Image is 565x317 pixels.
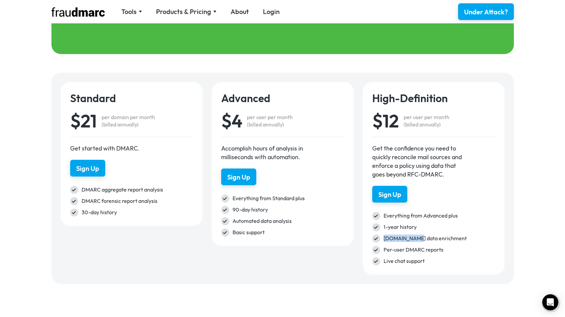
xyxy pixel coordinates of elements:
[82,197,193,205] div: DMARC forensic report analysis
[404,113,449,128] div: per user per month (billed annually)
[121,7,137,16] div: Tools
[378,190,401,199] div: Sign Up
[82,186,193,194] div: DMARC aggregate report analysis
[76,164,99,173] div: Sign Up
[384,223,495,231] div: 1-year history
[384,235,495,243] div: [DOMAIN_NAME] data enrichment
[70,91,193,105] h4: Standard
[227,173,250,182] div: Sign Up
[221,144,311,162] div: Accomplish hours of analysis in milliseconds with automation.
[384,257,495,265] div: Live chat support
[233,229,344,237] div: Basic support
[372,186,407,203] a: Sign Up
[384,212,495,220] div: Everything from Advanced plus
[233,217,344,225] div: Automated data analysis
[464,7,508,17] div: Under Attack?
[221,169,256,185] a: Sign Up
[372,144,462,179] div: Get the confidence you need to quickly reconcile mail sources and enforce a policy using data tha...
[121,7,142,16] div: Tools
[102,113,155,128] div: per domain per month (billed annually)
[82,209,193,217] div: 30-day history
[263,7,280,16] a: Login
[70,112,97,130] div: $21
[542,294,558,310] div: Open Intercom Messenger
[384,246,495,254] div: Per-user DMARC reports
[233,206,344,214] div: 90-day history
[233,195,344,203] div: Everything from Standard plus
[458,3,514,20] a: Under Attack?
[221,112,243,130] div: $4
[372,112,399,130] div: $12
[221,91,344,105] h4: Advanced
[247,113,293,128] div: per user per month (billed annually)
[231,7,249,16] a: About
[70,160,105,177] a: Sign Up
[156,7,217,16] div: Products & Pricing
[372,91,495,105] h4: High-Definition
[156,7,211,16] div: Products & Pricing
[70,144,160,153] div: Get started with DMARC.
